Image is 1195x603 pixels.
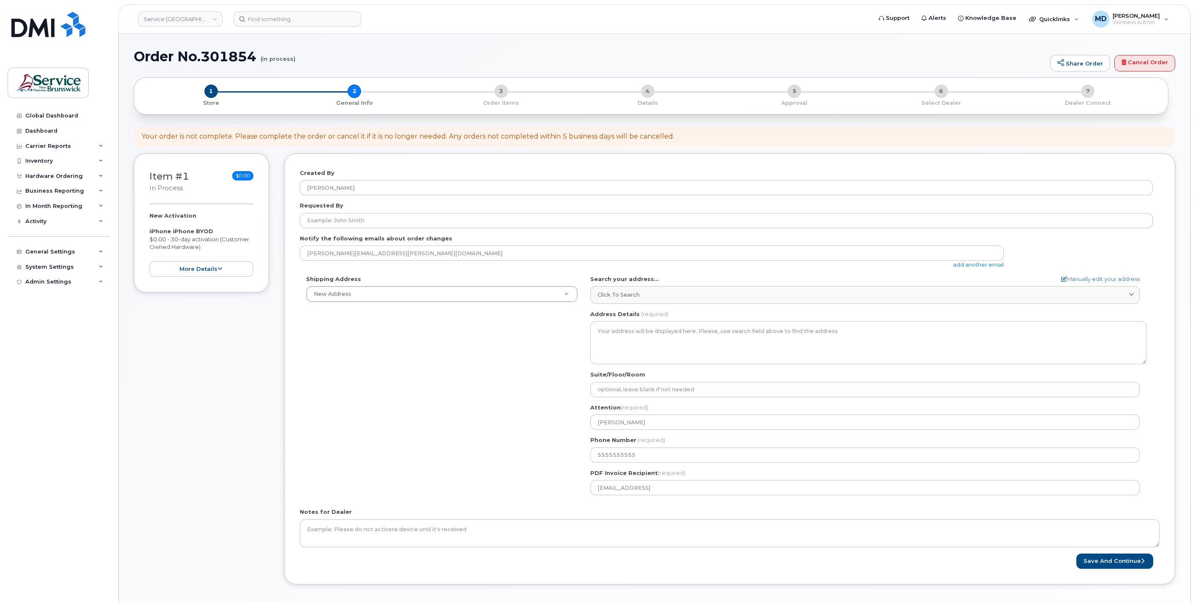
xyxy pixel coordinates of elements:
[306,275,361,283] label: Shipping Address
[300,246,1004,261] input: Example: john@appleseed.com
[300,213,1153,228] input: Example: John Smith
[261,49,296,62] small: (in process)
[953,261,1004,268] a: add another email
[590,275,659,283] label: Search your address...
[590,286,1140,303] a: Click to search
[141,132,674,142] div: Your order is not complete. Please complete the order or cancel it if it is no longer needed. Any...
[590,371,645,379] label: Suite/Floor/Room
[149,228,213,235] strong: iPhone iPhone BYOD
[658,469,685,476] span: (required)
[144,99,277,107] p: Store
[641,311,668,317] span: (required)
[204,85,218,98] span: 1
[590,382,1140,397] input: optional, leave blank if not needed
[300,508,352,516] label: Notes for Dealer
[149,212,253,277] div: $0.00 - 30-day activation (Customer Owned Hardware)
[1061,275,1140,283] a: Manually edit your address
[134,49,1046,64] h1: Order No.301854
[314,291,351,297] span: New Address
[300,169,334,177] label: Created By
[597,291,640,299] span: Click to search
[621,404,648,411] span: (required)
[149,212,196,219] strong: New Activation
[307,286,577,302] a: New Address
[1114,55,1175,72] a: Cancel Order
[590,310,640,318] label: Address Details
[590,469,685,477] label: PDF Invoice Recipient
[590,436,636,444] label: Phone Number
[1076,554,1153,569] button: Save and Continue
[638,437,665,443] span: (required)
[141,98,281,107] a: 1 Store
[149,171,189,193] h3: Item #1
[300,202,343,210] label: Requested By
[232,171,253,180] span: $0.00
[590,404,648,412] label: Attention
[1050,55,1110,72] a: Share Order
[149,184,183,192] small: in process
[149,261,253,277] button: more details
[300,235,452,243] label: Notify the following emails about order changes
